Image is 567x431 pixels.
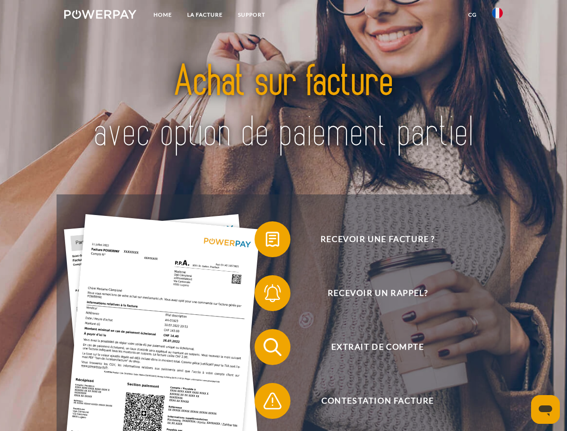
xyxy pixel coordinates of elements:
button: Recevoir une facture ? [255,221,488,257]
a: CG [461,7,484,23]
a: Home [146,7,180,23]
a: Support [230,7,273,23]
iframe: Bouton de lancement de la fenêtre de messagerie [531,395,560,424]
button: Extrait de compte [255,329,488,365]
span: Recevoir une facture ? [268,221,488,257]
button: Recevoir un rappel? [255,275,488,311]
img: logo-powerpay-white.svg [64,10,136,19]
img: qb_bill.svg [261,228,284,251]
img: qb_bell.svg [261,282,284,304]
img: fr [492,8,503,18]
span: Contestation Facture [268,383,488,419]
img: qb_search.svg [261,336,284,358]
img: qb_warning.svg [261,390,284,412]
img: title-powerpay_fr.svg [86,43,481,172]
button: Contestation Facture [255,383,488,419]
span: Recevoir un rappel? [268,275,488,311]
span: Extrait de compte [268,329,488,365]
a: LA FACTURE [180,7,230,23]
